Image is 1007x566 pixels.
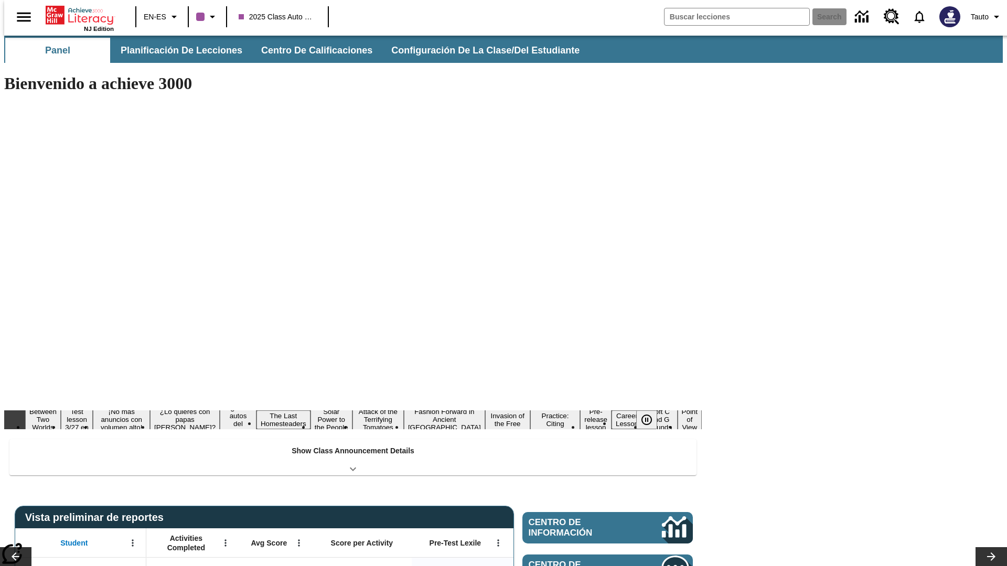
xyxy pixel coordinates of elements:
a: Centro de recursos, Se abrirá en una pestaña nueva. [877,3,906,31]
button: Slide 2 Test lesson 3/27 en [61,406,93,433]
div: Pausar [636,410,668,429]
span: Avg Score [251,538,287,548]
button: Slide 10 The Invasion of the Free CD [485,402,530,437]
span: Student [60,538,88,548]
input: search field [665,8,809,25]
span: Score per Activity [331,538,393,548]
div: Subbarra de navegación [4,36,1003,63]
div: Subbarra de navegación [4,38,589,63]
button: Abrir menú [490,535,506,551]
span: Pre-Test Lexile [430,538,481,548]
a: Centro de información [522,512,693,543]
button: Abrir menú [291,535,307,551]
a: Notificaciones [906,3,933,30]
button: Pausar [636,410,657,429]
span: Vista preliminar de reportes [25,511,169,524]
button: Perfil/Configuración [967,7,1007,26]
a: Centro de información [849,3,877,31]
button: Slide 11 Mixed Practice: Citing Evidence [530,402,581,437]
button: Slide 15 Point of View [678,406,702,433]
button: Language: EN-ES, Selecciona un idioma [140,7,185,26]
button: Slide 7 Solar Power to the People [310,406,352,433]
span: NJ Edition [84,26,114,32]
button: Panel [5,38,110,63]
a: Portada [46,5,114,26]
button: Escoja un nuevo avatar [933,3,967,30]
button: Abrir menú [125,535,141,551]
button: Configuración de la clase/del estudiante [383,38,588,63]
button: Slide 1 Between Two Worlds [25,406,61,433]
button: Slide 5 ¿Los autos del futuro? [220,402,256,437]
button: Slide 4 ¿Lo quieres con papas fritas? [150,406,220,433]
button: Centro de calificaciones [253,38,381,63]
button: Carrusel de lecciones, seguir [976,547,1007,566]
h1: Bienvenido a achieve 3000 [4,74,702,93]
button: Slide 12 Pre-release lesson [580,406,612,433]
div: Show Class Announcement Details [9,439,697,475]
button: El color de la clase es morado/púrpura. Cambiar el color de la clase. [192,7,223,26]
span: 2025 Class Auto Grade 13 [239,12,316,23]
button: Slide 9 Fashion Forward in Ancient Rome [404,406,485,433]
span: Tauto [971,12,989,23]
button: Slide 3 ¡No más anuncios con volumen alto! [93,406,150,433]
button: Abrir menú [218,535,233,551]
button: Slide 6 The Last Homesteaders [256,410,310,429]
div: Portada [46,4,114,32]
button: Planificación de lecciones [112,38,251,63]
span: EN-ES [144,12,166,23]
span: Activities Completed [152,534,221,552]
button: Abrir el menú lateral [8,2,39,32]
button: Slide 8 Attack of the Terrifying Tomatoes [352,406,404,433]
span: Centro de información [529,517,627,538]
button: Slide 13 Career Lesson [612,410,642,429]
img: Avatar [939,6,960,27]
p: Show Class Announcement Details [292,445,414,456]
